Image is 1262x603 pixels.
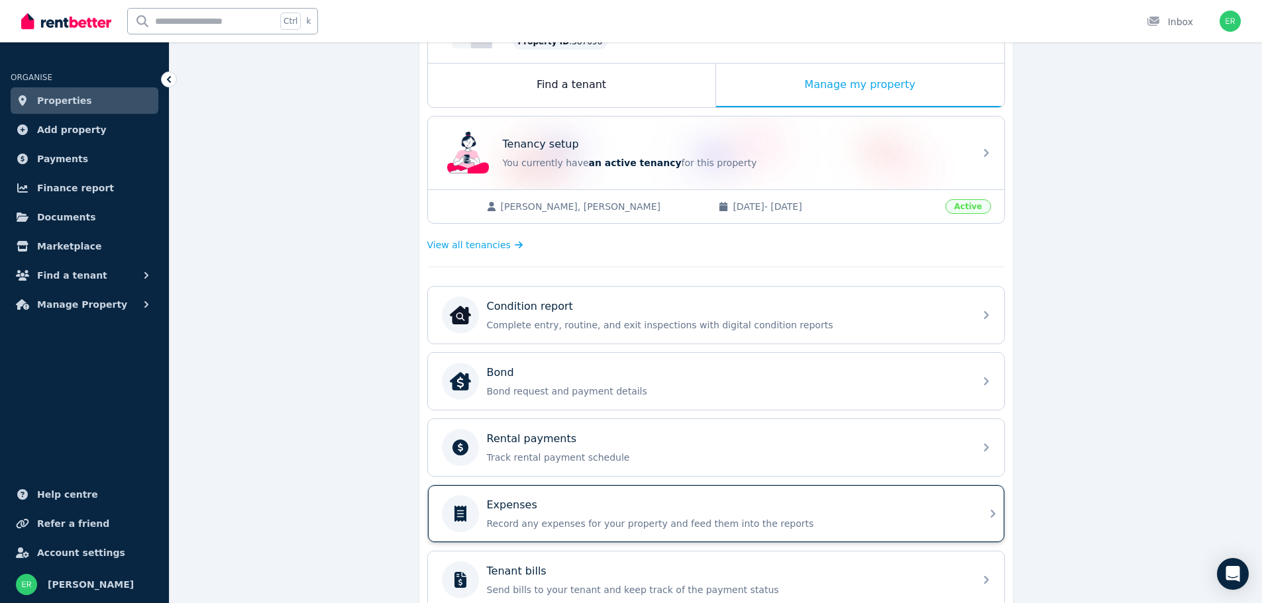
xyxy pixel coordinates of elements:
span: Refer a friend [37,516,109,532]
p: Tenant bills [487,563,547,579]
button: Manage Property [11,291,158,318]
a: Add property [11,116,158,143]
img: Condition report [450,304,471,326]
span: Marketplace [37,238,101,254]
span: Ctrl [280,13,301,30]
p: Tenancy setup [503,136,579,152]
span: [PERSON_NAME] [48,577,134,592]
div: Inbox [1147,15,1193,28]
span: ORGANISE [11,73,52,82]
a: View all tenancies [427,238,523,252]
p: Bond [487,365,514,381]
a: Tenancy setupTenancy setupYou currently havean active tenancyfor this property [428,116,1004,189]
img: Emma Rigo [16,574,37,595]
span: Finance report [37,180,114,196]
img: RentBetter [21,11,111,31]
button: Find a tenant [11,262,158,289]
a: Properties [11,87,158,114]
span: Properties [37,93,92,109]
div: Find a tenant [428,64,715,107]
span: Find a tenant [37,267,107,283]
img: Emma Rigo [1220,11,1241,32]
span: [PERSON_NAME], [PERSON_NAME] [501,200,706,213]
a: Rental paymentsTrack rental payment schedule [428,419,1004,476]
span: Documents [37,209,96,225]
span: Manage Property [37,297,127,312]
span: Active [945,199,990,214]
span: Help centre [37,487,98,502]
a: Refer a friend [11,510,158,537]
div: Manage my property [716,64,1004,107]
p: Complete entry, routine, and exit inspections with digital condition reports [487,318,967,332]
a: Finance report [11,175,158,201]
a: ExpensesRecord any expenses for your property and feed them into the reports [428,485,1004,542]
a: BondBondBond request and payment details [428,353,1004,410]
span: Payments [37,151,88,167]
a: Payments [11,146,158,172]
a: Help centre [11,481,158,508]
p: Expenses [487,497,537,513]
span: [DATE] - [DATE] [733,200,937,213]
img: Bond [450,371,471,392]
p: Bond request and payment details [487,385,967,398]
a: Marketplace [11,233,158,259]
span: View all tenancies [427,238,511,252]
span: Add property [37,122,107,138]
span: k [306,16,311,26]
p: Track rental payment schedule [487,451,967,464]
p: Rental payments [487,431,577,447]
div: Open Intercom Messenger [1217,558,1249,590]
img: Tenancy setup [447,132,490,174]
p: Send bills to your tenant and keep track of the payment status [487,583,967,596]
a: Account settings [11,539,158,566]
a: Documents [11,204,158,230]
p: You currently have for this property [503,156,967,169]
span: an active tenancy [589,158,682,168]
p: Record any expenses for your property and feed them into the reports [487,517,967,530]
p: Condition report [487,299,573,314]
a: Condition reportCondition reportComplete entry, routine, and exit inspections with digital condit... [428,287,1004,344]
span: Account settings [37,545,125,561]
